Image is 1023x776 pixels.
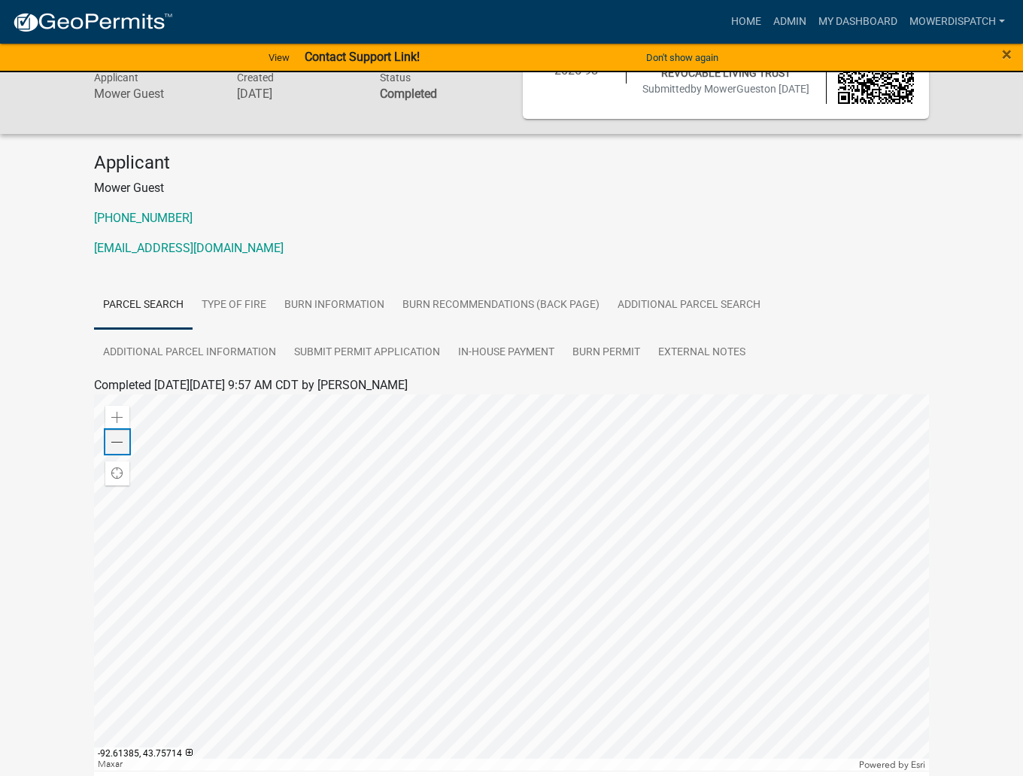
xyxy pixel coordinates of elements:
[855,759,929,771] div: Powered by
[305,50,420,64] strong: Contact Support Link!
[94,329,285,377] a: Additional Parcel Information
[94,241,284,255] a: [EMAIL_ADDRESS][DOMAIN_NAME]
[94,759,855,771] div: Maxar
[725,8,767,36] a: Home
[94,87,214,101] h6: Mower Guest
[285,329,449,377] a: Submit Permit Application
[812,8,903,36] a: My Dashboard
[380,87,437,101] strong: Completed
[105,406,129,430] div: Zoom in
[105,461,129,485] div: Find my location
[642,83,809,95] span: Submitted on [DATE]
[94,179,929,197] p: Mower Guest
[393,281,609,330] a: Burn Recommendations (Back Page)
[275,281,393,330] a: Burn Information
[640,45,724,70] button: Don't show again
[649,329,754,377] a: External Notes
[94,211,193,225] a: [PHONE_NUMBER]
[94,378,408,392] span: Completed [DATE][DATE] 9:57 AM CDT by [PERSON_NAME]
[380,72,411,84] span: Status
[609,281,770,330] a: Additional Parcel search
[105,430,129,454] div: Zoom out
[911,759,925,770] a: Esri
[263,45,296,70] a: View
[237,87,357,101] h6: [DATE]
[1002,45,1012,63] button: Close
[449,329,563,377] a: In-House Payment
[193,281,275,330] a: Type Of Fire
[691,83,764,95] span: by MowerGuest
[94,152,929,174] h4: Applicant
[94,72,138,84] span: Applicant
[237,72,274,84] span: Created
[94,281,193,330] a: Parcel search
[1002,44,1012,65] span: ×
[650,35,803,79] span: [GEOGRAPHIC_DATA] Section 02 Owner: [PERSON_NAME] REVOCABLE LIVING TRUST
[903,8,1011,36] a: MowerDispatch
[767,8,812,36] a: Admin
[563,329,649,377] a: Burn Permit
